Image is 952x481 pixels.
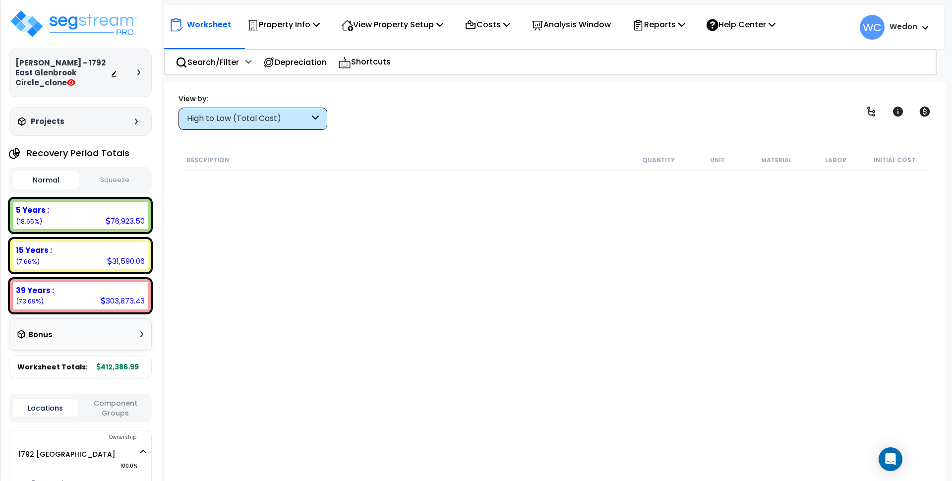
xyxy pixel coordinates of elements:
div: 31,590.06 [107,256,145,266]
small: Quantity [643,156,675,164]
div: Open Intercom Messenger [879,447,902,471]
span: 100.0% [120,460,146,472]
h3: [PERSON_NAME] - 1792 East Glenbrook Circle_clone [15,58,111,88]
h3: Bonus [28,331,53,339]
p: Depreciation [263,56,327,69]
small: 73.68647347483004% [16,297,44,305]
small: 18.65323151925816% [16,217,42,226]
img: logo_pro_r.png [9,9,138,39]
p: Analysis Window [532,18,611,31]
p: Shortcuts [338,55,391,69]
small: Unit [711,156,725,164]
button: Squeeze [82,172,148,189]
b: 15 Years : [16,245,52,255]
p: Property Info [247,18,320,31]
div: Shortcuts [333,50,396,74]
small: Initial Cost [874,156,916,164]
div: Depreciation [257,51,332,74]
small: Material [762,156,792,164]
button: Locations [13,399,78,417]
p: View Property Setup [341,18,443,31]
small: Labor [825,156,846,164]
h4: Recovery Period Totals [27,148,129,158]
small: 7.660295005911801% [16,257,40,266]
button: Normal [13,171,79,189]
div: High to Low (Total Cost) [187,113,309,124]
h3: Projects [31,117,64,126]
span: Worksheet Totals: [17,362,88,372]
div: 303,873.43 [101,296,145,306]
p: Search/Filter [176,56,239,69]
button: Component Groups [83,398,148,419]
b: 39 Years : [16,285,54,296]
a: 1792 [GEOGRAPHIC_DATA] 100.0% [18,449,116,459]
p: Worksheet [187,18,231,31]
span: WC [860,15,885,40]
p: Help Center [707,18,775,31]
b: 5 Years : [16,205,49,215]
b: 412,386.99 [97,362,139,372]
div: Ownership [29,431,151,443]
p: Reports [632,18,685,31]
div: View by: [178,94,327,104]
div: 76,923.50 [106,216,145,226]
p: Costs [465,18,510,31]
small: Description [186,156,229,164]
b: Wedon [890,21,917,32]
